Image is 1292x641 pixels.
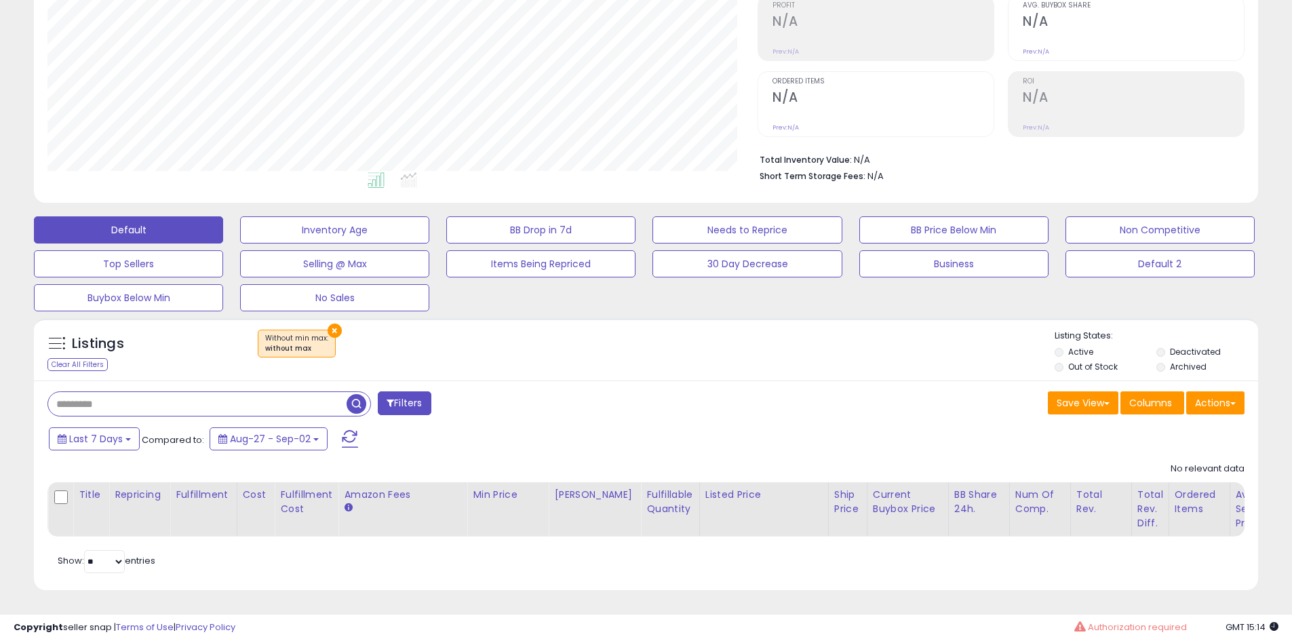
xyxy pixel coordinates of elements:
[1023,2,1244,9] span: Avg. Buybox Share
[58,554,155,567] span: Show: entries
[705,488,823,502] div: Listed Price
[1170,346,1221,357] label: Deactivated
[210,427,328,450] button: Aug-27 - Sep-02
[116,621,174,634] a: Terms of Use
[473,488,543,502] div: Min Price
[240,250,429,277] button: Selling @ Max
[1170,361,1207,372] label: Archived
[1048,391,1118,414] button: Save View
[1023,123,1049,132] small: Prev: N/A
[446,216,635,244] button: BB Drop in 7d
[1023,14,1244,32] h2: N/A
[1129,396,1172,410] span: Columns
[772,90,994,108] h2: N/A
[265,333,328,353] span: Without min max :
[240,216,429,244] button: Inventory Age
[1055,330,1258,343] p: Listing States:
[243,488,269,502] div: Cost
[772,78,994,85] span: Ordered Items
[1065,216,1255,244] button: Non Competitive
[1076,488,1126,516] div: Total Rev.
[1137,488,1163,530] div: Total Rev. Diff.
[772,47,799,56] small: Prev: N/A
[79,488,103,502] div: Title
[14,621,63,634] strong: Copyright
[328,324,342,338] button: ×
[1065,250,1255,277] button: Default 2
[344,488,461,502] div: Amazon Fees
[280,488,332,516] div: Fulfillment Cost
[176,621,235,634] a: Privacy Policy
[72,334,124,353] h5: Listings
[834,488,861,516] div: Ship Price
[859,216,1049,244] button: BB Price Below Min
[1068,361,1118,372] label: Out of Stock
[954,488,1004,516] div: BB Share 24h.
[1171,463,1245,475] div: No relevant data
[859,250,1049,277] button: Business
[1236,488,1285,530] div: Avg Selling Price
[34,250,223,277] button: Top Sellers
[772,2,994,9] span: Profit
[34,284,223,311] button: Buybox Below Min
[378,391,431,415] button: Filters
[873,488,943,516] div: Current Buybox Price
[760,170,865,182] b: Short Term Storage Fees:
[344,502,352,514] small: Amazon Fees.
[772,123,799,132] small: Prev: N/A
[760,154,852,166] b: Total Inventory Value:
[1120,391,1184,414] button: Columns
[176,488,231,502] div: Fulfillment
[1186,391,1245,414] button: Actions
[867,170,884,182] span: N/A
[554,488,635,502] div: [PERSON_NAME]
[230,432,311,446] span: Aug-27 - Sep-02
[1015,488,1065,516] div: Num of Comp.
[760,151,1234,167] li: N/A
[69,432,123,446] span: Last 7 Days
[142,433,204,446] span: Compared to:
[1068,346,1093,357] label: Active
[14,621,235,634] div: seller snap | |
[1175,488,1224,516] div: Ordered Items
[1023,78,1244,85] span: ROI
[772,14,994,32] h2: N/A
[115,488,164,502] div: Repricing
[49,427,140,450] button: Last 7 Days
[47,358,108,371] div: Clear All Filters
[1023,47,1049,56] small: Prev: N/A
[652,216,842,244] button: Needs to Reprice
[265,344,328,353] div: without max
[1226,621,1278,634] span: 2025-09-11 15:14 GMT
[240,284,429,311] button: No Sales
[652,250,842,277] button: 30 Day Decrease
[446,250,635,277] button: Items Being Repriced
[646,488,693,516] div: Fulfillable Quantity
[1023,90,1244,108] h2: N/A
[34,216,223,244] button: Default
